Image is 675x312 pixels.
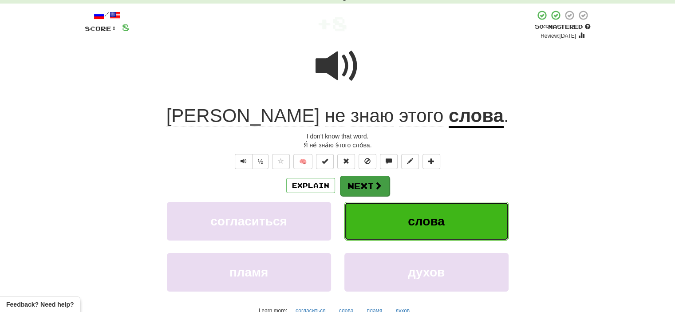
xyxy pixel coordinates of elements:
span: знаю [351,105,394,126]
span: духов [408,265,445,279]
button: Ignore sentence (alt+i) [359,154,376,169]
div: Text-to-speech controls [233,154,269,169]
button: пламя [167,253,331,292]
span: 50 % [535,23,548,30]
div: I don't know that word. [85,132,591,141]
button: Edit sentence (alt+d) [401,154,419,169]
small: Review: [DATE] [541,33,576,39]
span: + [316,10,332,36]
button: Explain [286,178,335,193]
span: слова [408,214,445,228]
button: Play sentence audio (ctl+space) [235,154,253,169]
span: Score: [85,25,117,32]
button: Reset to 0% Mastered (alt+r) [337,154,355,169]
button: 🧠 [293,154,312,169]
span: Open feedback widget [6,300,74,309]
span: [PERSON_NAME] [166,105,320,126]
span: 8 [332,12,347,34]
div: / [85,10,130,21]
span: 8 [122,22,130,33]
button: Favorite sentence (alt+f) [272,154,290,169]
span: этого [399,105,443,126]
span: . [504,105,509,126]
button: согласиться [167,202,331,241]
button: Next [340,176,390,196]
button: Discuss sentence (alt+u) [380,154,398,169]
button: ½ [252,154,269,169]
button: Add to collection (alt+a) [422,154,440,169]
span: пламя [229,265,268,279]
span: согласиться [210,214,287,228]
button: слова [344,202,509,241]
button: духов [344,253,509,292]
div: Я́ не́ зна́ю э́того сло́ва. [85,141,591,150]
button: Set this sentence to 100% Mastered (alt+m) [316,154,334,169]
u: слова [449,105,504,128]
span: не [325,105,346,126]
div: Mastered [535,23,591,31]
